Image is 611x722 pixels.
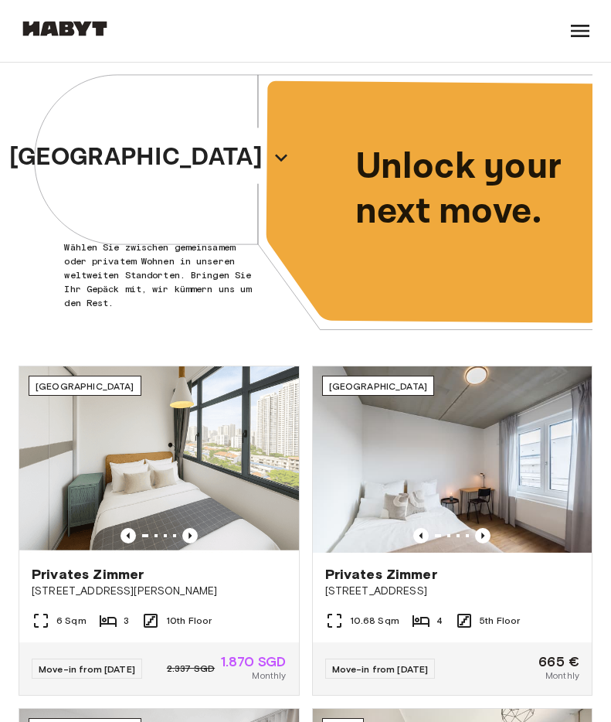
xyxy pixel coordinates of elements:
p: Unlock your next move. [355,145,569,233]
a: Marketing picture of unit DE-04-037-026-03QPrevious imagePrevious image[GEOGRAPHIC_DATA]Privates ... [312,366,593,696]
span: Privates Zimmer [32,565,144,584]
span: 5th Floor [480,614,520,628]
button: Previous image [182,528,198,543]
button: [GEOGRAPHIC_DATA] [3,135,297,181]
img: Marketing picture of unit DE-04-037-026-03Q [313,366,592,553]
span: 4 [436,614,443,628]
span: 1.870 SGD [221,655,286,669]
span: 665 € [538,655,579,669]
span: 3 [124,614,129,628]
span: 10.68 Sqm [350,614,399,628]
p: [GEOGRAPHIC_DATA] [9,139,263,176]
span: [STREET_ADDRESS] [325,584,580,599]
button: Previous image [475,528,490,543]
span: Monthly [545,669,579,683]
span: [GEOGRAPHIC_DATA] [329,380,428,392]
span: Move-in from [DATE] [332,663,429,675]
button: Previous image [413,528,429,543]
a: Marketing picture of unit SG-01-116-001-02Previous imagePrevious image[GEOGRAPHIC_DATA]Privates Z... [19,366,300,696]
span: Monthly [252,669,286,683]
button: Previous image [121,528,136,543]
span: Privates Zimmer [325,565,437,584]
span: [GEOGRAPHIC_DATA] [36,380,134,392]
span: [STREET_ADDRESS][PERSON_NAME] [32,584,287,599]
p: Wählen Sie zwischen gemeinsamem oder privatem Wohnen in unseren weltweiten Standorten. Bringen Si... [64,240,253,310]
img: Marketing picture of unit SG-01-116-001-02 [19,366,299,553]
span: 6 Sqm [56,614,87,628]
img: Habyt [19,21,111,36]
span: 10th Floor [166,614,212,628]
span: Move-in from [DATE] [39,663,135,675]
span: 2.337 SGD [167,662,215,676]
